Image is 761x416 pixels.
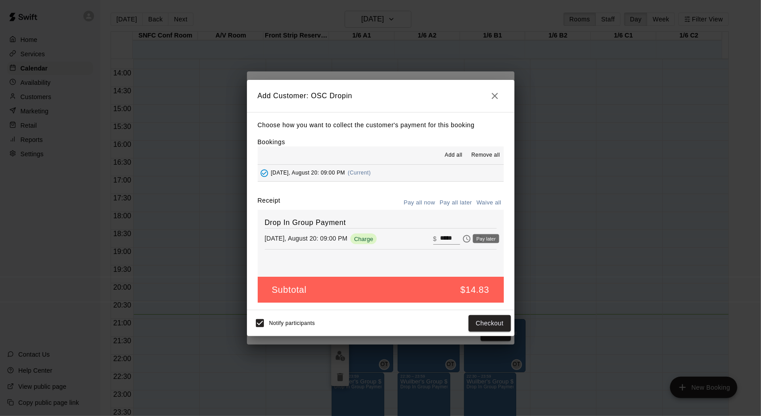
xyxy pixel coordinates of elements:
span: Remove all [471,151,500,160]
button: Added - Collect Payment[DATE], August 20: 09:00 PM(Current) [258,165,504,181]
span: [DATE], August 20: 09:00 PM [271,170,346,176]
p: $ [433,234,437,243]
h5: Subtotal [272,284,307,296]
label: Receipt [258,196,280,210]
button: Pay all now [402,196,438,210]
button: Added - Collect Payment [258,166,271,180]
p: Choose how you want to collect the customer's payment for this booking [258,120,504,131]
button: Pay all later [437,196,474,210]
div: Pay later [473,234,499,243]
h6: Drop In Group Payment [265,217,497,229]
h2: Add Customer: OSC Dropin [247,80,514,112]
button: Remove [487,232,500,245]
h5: $14.83 [461,284,490,296]
span: Pay later [460,234,473,242]
button: Remove all [468,148,503,162]
button: Waive all [474,196,504,210]
span: Notify participants [269,320,315,327]
span: (Current) [348,170,371,176]
span: Charge [350,236,377,242]
button: Checkout [469,315,510,332]
p: [DATE], August 20: 09:00 PM [265,234,348,243]
button: Add all [439,148,468,162]
span: Add all [445,151,463,160]
label: Bookings [258,138,285,146]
